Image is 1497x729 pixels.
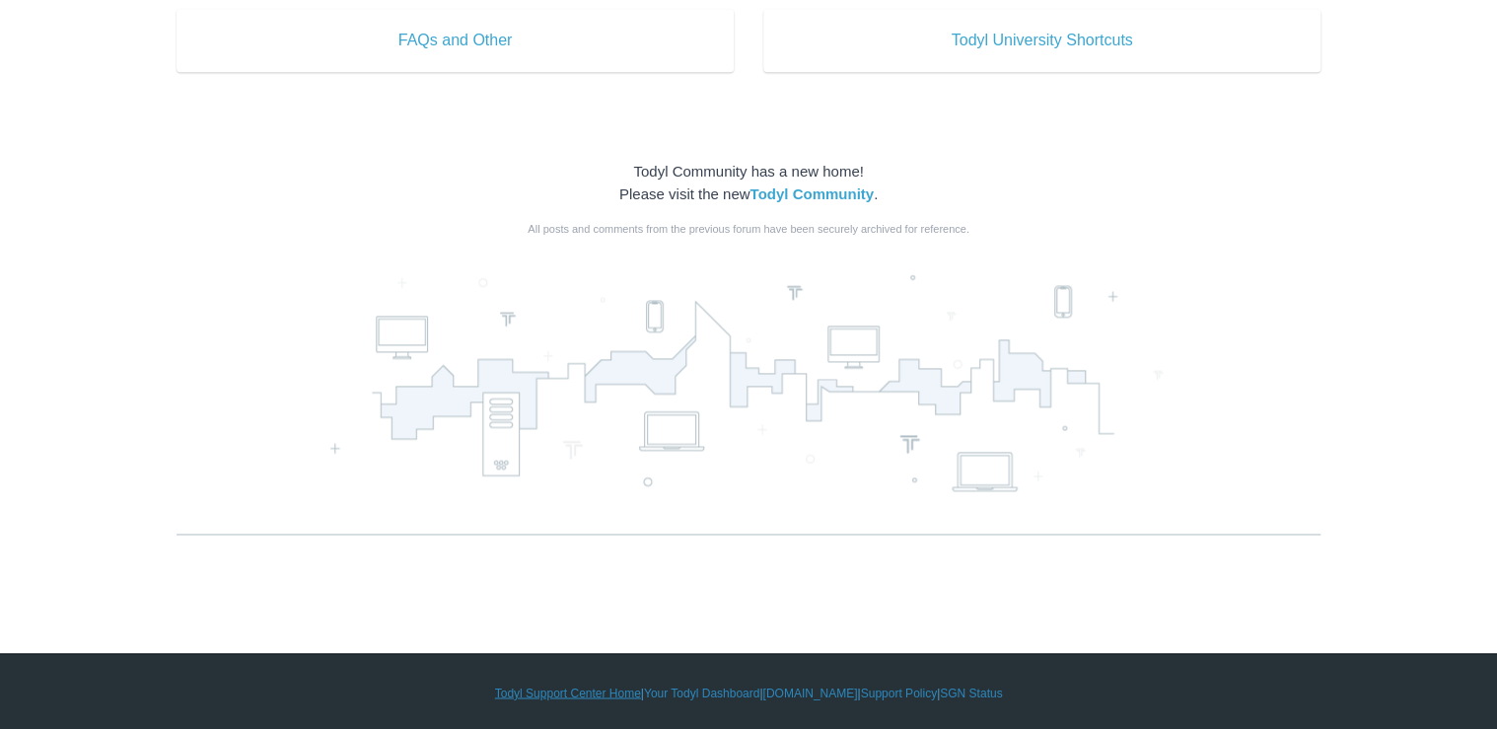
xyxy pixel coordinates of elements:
[495,684,641,701] a: Todyl Support Center Home
[763,9,1320,72] a: Todyl University Shortcuts
[177,221,1320,238] div: All posts and comments from the previous forum have been securely archived for reference.
[793,29,1291,52] span: Todyl University Shortcuts
[206,29,704,52] span: FAQs and Other
[644,684,759,701] a: Your Todyl Dashboard
[177,161,1320,205] div: Todyl Community has a new home! Please visit the new .
[749,185,874,202] a: Todyl Community
[861,684,937,701] a: Support Policy
[762,684,857,701] a: [DOMAIN_NAME]
[177,684,1320,701] div: | | | |
[177,9,734,72] a: FAQs and Other
[940,684,1002,701] a: SGN Status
